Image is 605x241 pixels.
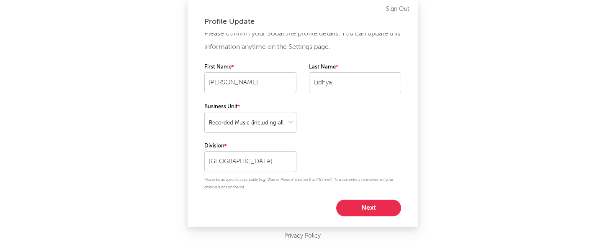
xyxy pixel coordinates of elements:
[204,151,296,172] input: Your division
[204,141,296,151] label: Division
[204,176,401,191] p: Please be as specific as possible (e.g. 'Warner Mexico' is better than 'Warner'). You can enter a...
[309,72,401,93] input: Your last name
[204,27,401,54] p: Please confirm your Sodatone profile details. You can update this information anytime on the Sett...
[204,102,296,112] label: Business Unit
[204,17,401,27] div: Profile Update
[204,72,296,93] input: Your first name
[204,62,296,72] label: First Name
[336,200,401,216] button: Next
[284,231,321,241] a: Privacy Policy
[309,62,401,72] label: Last Name
[386,4,409,14] a: Sign Out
